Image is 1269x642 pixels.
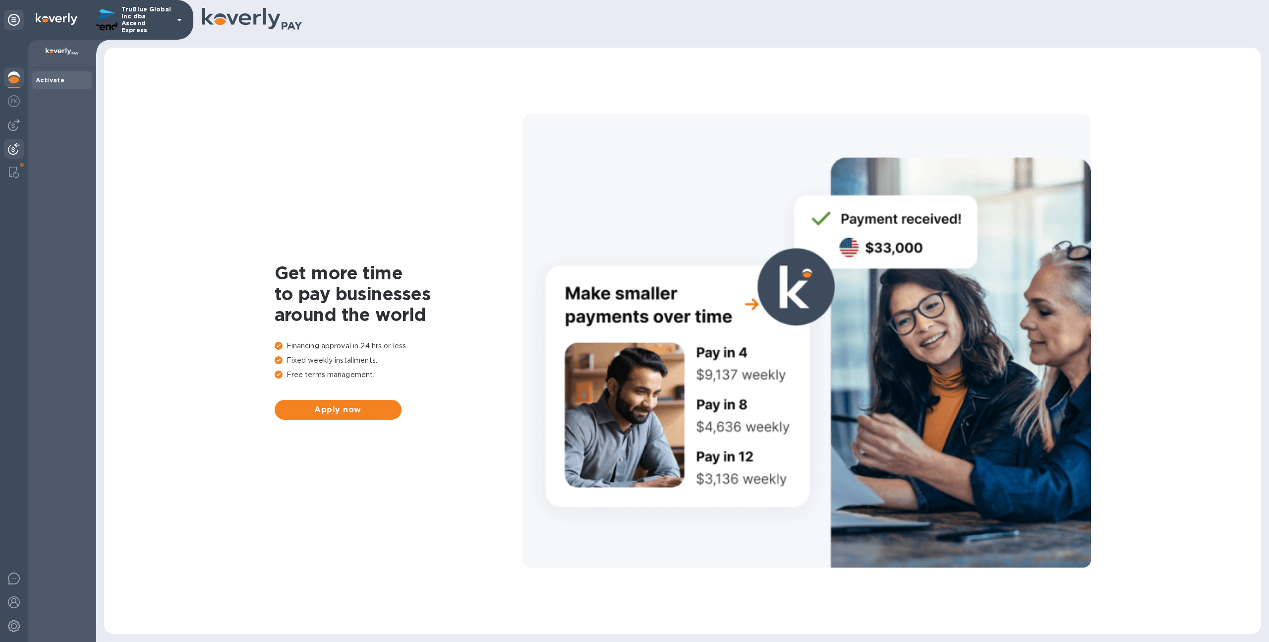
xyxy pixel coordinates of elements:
p: Free terms management. [275,370,522,380]
button: Apply now [275,400,402,420]
b: Activate [36,76,64,84]
p: TruBlue Global Inc dba Ascend Express [121,6,171,34]
img: Logo [36,13,77,25]
span: Apply now [283,404,394,416]
img: Foreign exchange [8,95,20,107]
div: Unpin categories [4,10,24,30]
p: Financing approval in 24 hrs or less. [275,341,522,351]
h1: Get more time to pay businesses around the world [275,262,522,325]
p: Fixed weekly installments. [275,355,522,366]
